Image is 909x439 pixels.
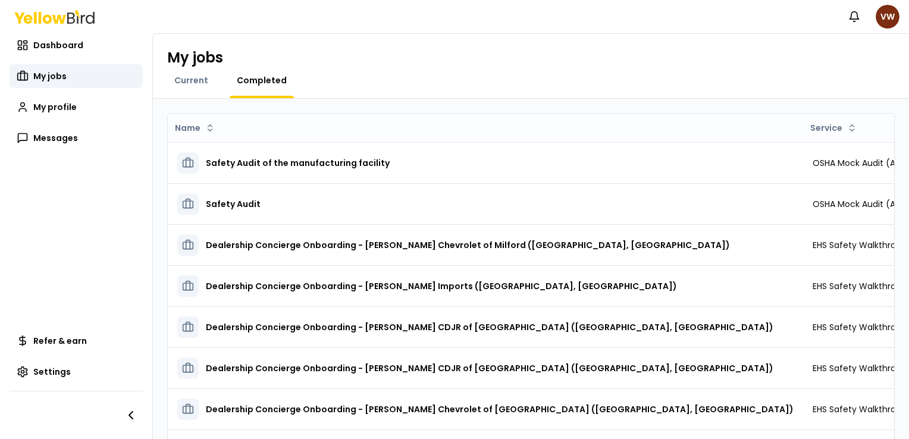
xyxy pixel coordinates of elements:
[170,118,220,137] button: Name
[33,335,87,347] span: Refer & earn
[10,33,143,57] a: Dashboard
[167,74,215,86] a: Current
[10,329,143,353] a: Refer & earn
[167,48,223,67] h1: My jobs
[10,360,143,384] a: Settings
[10,126,143,150] a: Messages
[230,74,294,86] a: Completed
[33,366,71,378] span: Settings
[810,122,842,134] span: Service
[206,193,261,215] h3: Safety Audit
[206,152,390,174] h3: Safety Audit of the manufacturing facility
[206,399,794,420] h3: Dealership Concierge Onboarding - [PERSON_NAME] Chevrolet of [GEOGRAPHIC_DATA] ([GEOGRAPHIC_DATA]...
[206,316,773,338] h3: Dealership Concierge Onboarding - [PERSON_NAME] CDJR of [GEOGRAPHIC_DATA] ([GEOGRAPHIC_DATA], [GE...
[206,275,677,297] h3: Dealership Concierge Onboarding - [PERSON_NAME] Imports ([GEOGRAPHIC_DATA], [GEOGRAPHIC_DATA])
[876,5,899,29] span: VW
[33,132,78,144] span: Messages
[33,101,77,113] span: My profile
[805,118,861,137] button: Service
[33,39,83,51] span: Dashboard
[175,122,200,134] span: Name
[237,74,287,86] span: Completed
[206,358,773,379] h3: Dealership Concierge Onboarding - [PERSON_NAME] CDJR of [GEOGRAPHIC_DATA] ([GEOGRAPHIC_DATA], [GE...
[174,74,208,86] span: Current
[10,95,143,119] a: My profile
[33,70,67,82] span: My jobs
[10,64,143,88] a: My jobs
[206,234,730,256] h3: Dealership Concierge Onboarding - [PERSON_NAME] Chevrolet of Milford ([GEOGRAPHIC_DATA], [GEOGRAP...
